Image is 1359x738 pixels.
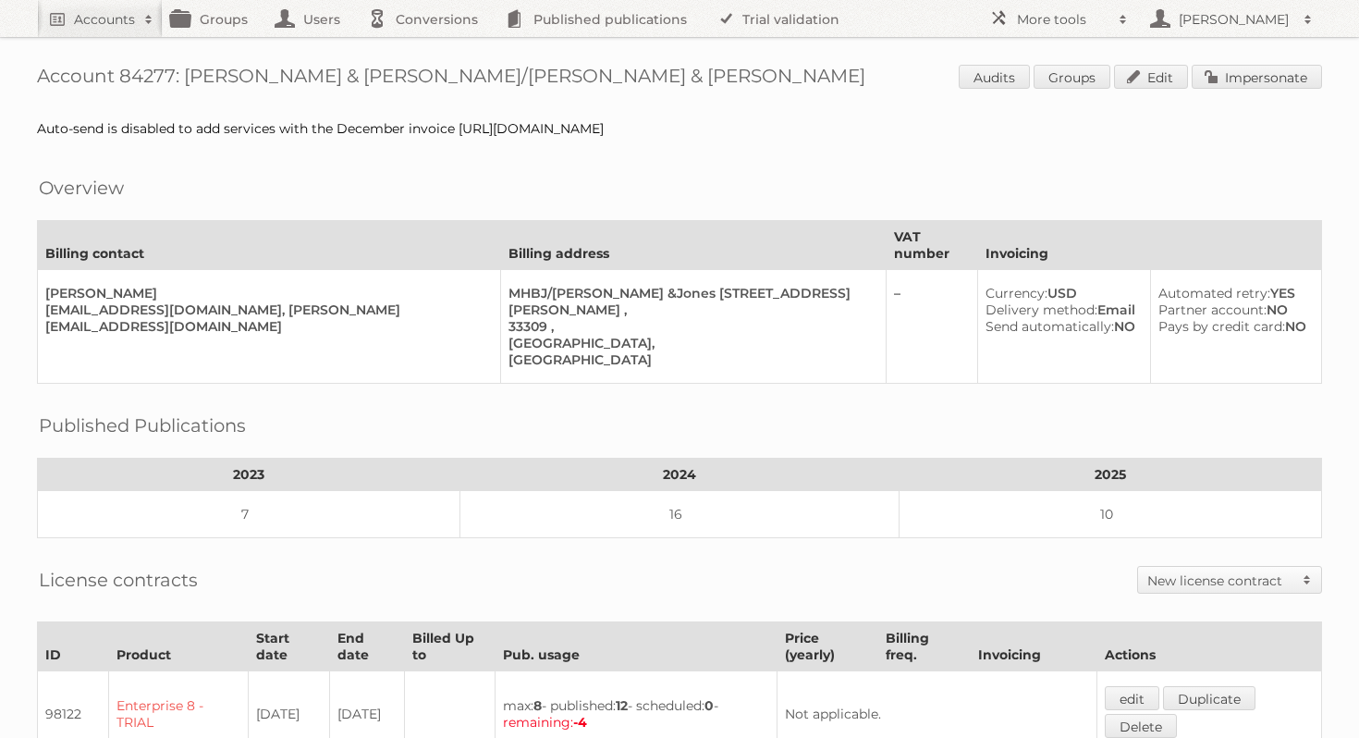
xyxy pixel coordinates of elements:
strong: -4 [573,714,587,731]
th: Billing freq. [878,622,971,671]
a: New license contract [1138,567,1321,593]
td: 16 [460,491,900,538]
th: 2023 [38,459,460,491]
div: Auto-send is disabled to add services with the December invoice [URL][DOMAIN_NAME] [37,120,1322,137]
span: Automated retry: [1158,285,1270,301]
div: [GEOGRAPHIC_DATA], [508,335,870,351]
div: NO [986,318,1135,335]
th: 2024 [460,459,900,491]
span: Pays by credit card: [1158,318,1285,335]
a: Groups [1034,65,1110,89]
div: NO [1158,318,1306,335]
h2: More tools [1017,10,1109,29]
th: Invoicing [971,622,1097,671]
span: Delivery method: [986,301,1097,318]
h1: Account 84277: [PERSON_NAME] & [PERSON_NAME]/[PERSON_NAME] & [PERSON_NAME] [37,65,1322,92]
th: 2025 [899,459,1321,491]
span: Partner account: [1158,301,1267,318]
th: Billing contact [38,221,501,270]
div: [PERSON_NAME] [45,285,485,301]
a: Duplicate [1163,686,1255,710]
strong: 12 [616,697,628,714]
div: USD [986,285,1135,301]
div: YES [1158,285,1306,301]
div: 33309 , [508,318,870,335]
h2: [PERSON_NAME] [1174,10,1294,29]
td: 7 [38,491,460,538]
td: 10 [899,491,1321,538]
th: Actions [1097,622,1322,671]
th: Invoicing [977,221,1321,270]
th: Price (yearly) [777,622,878,671]
th: Billing address [501,221,886,270]
th: Product [109,622,249,671]
h2: New license contract [1147,572,1293,590]
h2: Overview [39,174,124,202]
th: ID [38,622,109,671]
div: [GEOGRAPHIC_DATA] [508,351,870,368]
a: Delete [1105,714,1177,738]
div: MHBJ/[PERSON_NAME] &Jones [STREET_ADDRESS][PERSON_NAME] , [508,285,870,318]
a: edit [1105,686,1159,710]
strong: 8 [533,697,542,714]
h2: Accounts [74,10,135,29]
th: Billed Up to [405,622,495,671]
strong: 0 [704,697,714,714]
span: remaining: [503,714,587,731]
div: Email [986,301,1135,318]
a: Audits [959,65,1030,89]
a: Impersonate [1192,65,1322,89]
div: NO [1158,301,1306,318]
th: End date [329,622,405,671]
h2: License contracts [39,566,198,594]
th: VAT number [886,221,977,270]
span: Send automatically: [986,318,1114,335]
h2: Published Publications [39,412,246,439]
a: Edit [1114,65,1188,89]
th: Pub. usage [495,622,777,671]
span: Toggle [1293,567,1321,593]
div: [EMAIL_ADDRESS][DOMAIN_NAME], [PERSON_NAME][EMAIL_ADDRESS][DOMAIN_NAME] [45,301,485,335]
th: Start date [249,622,329,671]
td: – [886,270,977,384]
span: Currency: [986,285,1047,301]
